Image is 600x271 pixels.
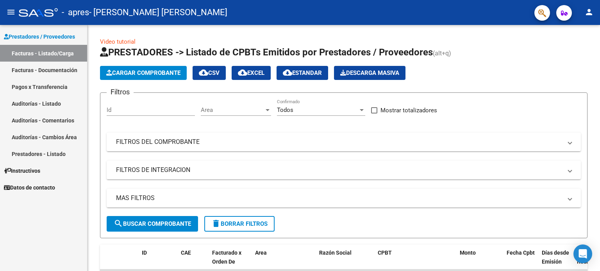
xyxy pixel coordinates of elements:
[114,220,191,227] span: Buscar Comprobante
[62,4,89,21] span: - apres
[277,66,328,80] button: Estandar
[211,220,268,227] span: Borrar Filtros
[507,250,535,256] span: Fecha Cpbt
[199,68,208,77] mat-icon: cloud_download
[100,66,187,80] button: Cargar Comprobante
[232,66,271,80] button: EXCEL
[433,50,451,57] span: (alt+q)
[106,69,180,76] span: Cargar Comprobante
[238,69,264,76] span: EXCEL
[277,106,293,113] span: Todos
[340,69,399,76] span: Descarga Masiva
[204,216,275,232] button: Borrar Filtros
[116,138,562,146] mat-panel-title: FILTROS DEL COMPROBANTE
[584,7,594,17] mat-icon: person
[116,194,562,202] mat-panel-title: MAS FILTROS
[319,250,352,256] span: Razón Social
[181,250,191,256] span: CAE
[116,166,562,174] mat-panel-title: FILTROS DE INTEGRACION
[255,250,267,256] span: Area
[283,68,292,77] mat-icon: cloud_download
[89,4,227,21] span: - [PERSON_NAME] [PERSON_NAME]
[100,38,136,45] a: Video tutorial
[107,133,581,151] mat-expansion-panel-header: FILTROS DEL COMPROBANTE
[114,219,123,228] mat-icon: search
[107,216,198,232] button: Buscar Comprobante
[6,7,16,17] mat-icon: menu
[577,250,599,265] span: Fecha Recibido
[199,69,220,76] span: CSV
[378,250,392,256] span: CPBT
[334,66,405,80] button: Descarga Masiva
[573,244,592,263] div: Open Intercom Messenger
[380,106,437,115] span: Mostrar totalizadores
[100,47,433,58] span: PRESTADORES -> Listado de CPBTs Emitidos por Prestadores / Proveedores
[107,87,134,97] h3: Filtros
[4,166,40,175] span: Instructivos
[142,250,147,256] span: ID
[238,68,247,77] mat-icon: cloud_download
[107,189,581,207] mat-expansion-panel-header: MAS FILTROS
[201,106,264,113] span: Area
[334,66,405,80] app-download-masive: Descarga masiva de comprobantes (adjuntos)
[4,183,55,192] span: Datos de contacto
[4,32,75,41] span: Prestadores / Proveedores
[193,66,226,80] button: CSV
[211,219,221,228] mat-icon: delete
[542,250,569,265] span: Días desde Emisión
[283,69,322,76] span: Estandar
[460,250,476,256] span: Monto
[107,161,581,179] mat-expansion-panel-header: FILTROS DE INTEGRACION
[212,250,241,265] span: Facturado x Orden De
